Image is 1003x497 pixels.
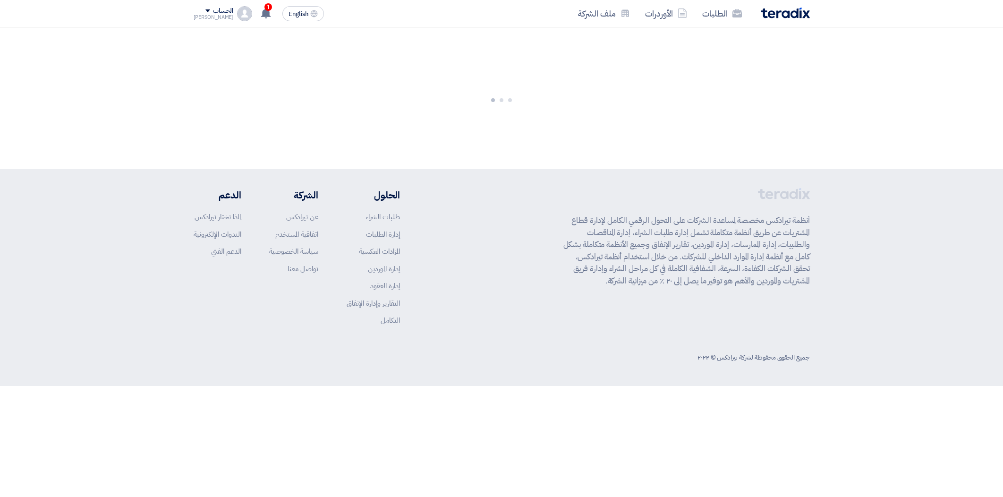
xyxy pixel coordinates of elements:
li: الشركة [269,188,318,202]
div: جميع الحقوق محفوظة لشركة تيرادكس © ٢٠٢٢ [697,352,809,362]
a: إدارة الطلبات [366,229,400,240]
span: 1 [264,3,272,11]
img: profile_test.png [237,6,252,21]
a: ملف الشركة [570,2,637,25]
li: الدعم [194,188,241,202]
a: الطلبات [695,2,749,25]
div: الحساب [213,7,233,15]
a: الأوردرات [637,2,695,25]
button: English [282,6,324,21]
li: الحلول [347,188,400,202]
a: تواصل معنا [288,264,318,274]
a: المزادات العكسية [359,246,400,257]
a: إدارة العقود [370,281,400,291]
a: اتفاقية المستخدم [275,229,318,240]
a: التكامل [381,315,400,326]
a: لماذا تختار تيرادكس [195,212,241,222]
a: عن تيرادكس [286,212,318,222]
p: أنظمة تيرادكس مخصصة لمساعدة الشركات على التحول الرقمي الكامل لإدارة قطاع المشتريات عن طريق أنظمة ... [563,214,810,287]
a: الندوات الإلكترونية [194,229,241,240]
a: سياسة الخصوصية [269,246,318,257]
a: التقارير وإدارة الإنفاق [347,298,400,308]
a: إدارة الموردين [368,264,400,274]
span: English [289,11,308,17]
a: طلبات الشراء [365,212,400,222]
a: الدعم الفني [211,246,241,257]
img: Teradix logo [761,8,810,18]
div: [PERSON_NAME] [194,15,234,20]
